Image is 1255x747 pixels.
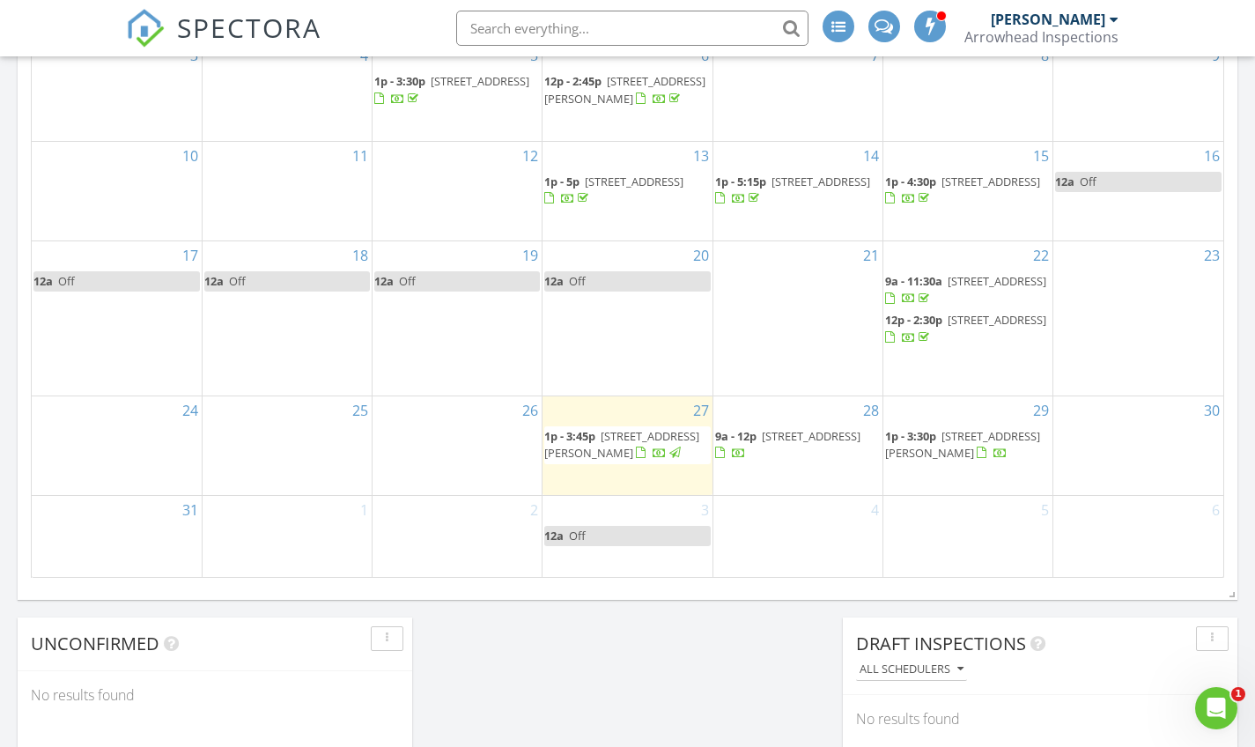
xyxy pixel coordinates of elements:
[948,273,1046,289] span: [STREET_ADDRESS]
[885,174,1040,206] a: 1p - 4:30p [STREET_ADDRESS]
[1053,41,1223,141] td: Go to August 9, 2025
[882,495,1052,576] td: Go to September 5, 2025
[712,41,882,141] td: Go to August 7, 2025
[771,174,870,189] span: [STREET_ADDRESS]
[690,142,712,170] a: Go to August 13, 2025
[374,73,425,89] span: 1p - 3:30p
[202,396,372,495] td: Go to August 25, 2025
[179,496,202,524] a: Go to August 31, 2025
[856,658,967,682] button: All schedulers
[543,41,712,141] td: Go to August 6, 2025
[885,428,936,444] span: 1p - 3:30p
[544,174,580,189] span: 1p - 5p
[715,174,870,206] a: 1p - 5:15p [STREET_ADDRESS]
[712,141,882,240] td: Go to August 14, 2025
[1200,142,1223,170] a: Go to August 16, 2025
[885,312,1046,344] a: 12p - 2:30p [STREET_ADDRESS]
[373,240,543,396] td: Go to August 19, 2025
[32,141,202,240] td: Go to August 10, 2025
[18,671,412,719] div: No results found
[843,695,1237,743] div: No results found
[58,273,75,289] span: Off
[885,174,936,189] span: 1p - 4:30p
[357,496,372,524] a: Go to September 1, 2025
[126,9,165,48] img: The Best Home Inspection Software - Spectora
[544,426,710,464] a: 1p - 3:45p [STREET_ADDRESS][PERSON_NAME]
[885,426,1051,464] a: 1p - 3:30p [STREET_ADDRESS][PERSON_NAME]
[964,28,1118,46] div: Arrowhead Inspections
[32,41,202,141] td: Go to August 3, 2025
[527,496,542,524] a: Go to September 2, 2025
[1053,396,1223,495] td: Go to August 30, 2025
[1030,241,1052,270] a: Go to August 22, 2025
[715,426,881,464] a: 9a - 12p [STREET_ADDRESS]
[1195,687,1237,729] iframe: Intercom live chat
[698,496,712,524] a: Go to September 3, 2025
[202,240,372,396] td: Go to August 18, 2025
[32,495,202,576] td: Go to August 31, 2025
[374,71,540,109] a: 1p - 3:30p [STREET_ADDRESS]
[456,11,808,46] input: Search everything...
[885,312,942,328] span: 12p - 2:30p
[544,428,699,461] a: 1p - 3:45p [STREET_ADDRESS][PERSON_NAME]
[543,396,712,495] td: Go to August 27, 2025
[31,632,159,655] span: Unconfirmed
[569,528,586,544] span: Off
[882,396,1052,495] td: Go to August 29, 2025
[882,240,1052,396] td: Go to August 22, 2025
[860,396,882,425] a: Go to August 28, 2025
[867,496,882,524] a: Go to September 4, 2025
[373,495,543,576] td: Go to September 2, 2025
[544,172,710,210] a: 1p - 5p [STREET_ADDRESS]
[179,142,202,170] a: Go to August 10, 2025
[32,396,202,495] td: Go to August 24, 2025
[882,141,1052,240] td: Go to August 15, 2025
[1231,687,1245,701] span: 1
[690,396,712,425] a: Go to August 27, 2025
[399,273,416,289] span: Off
[177,9,321,46] span: SPECTORA
[519,142,542,170] a: Go to August 12, 2025
[1053,495,1223,576] td: Go to September 6, 2025
[374,273,394,289] span: 12a
[202,41,372,141] td: Go to August 4, 2025
[885,428,1040,461] span: [STREET_ADDRESS][PERSON_NAME]
[544,73,705,106] span: [STREET_ADDRESS][PERSON_NAME]
[179,396,202,425] a: Go to August 24, 2025
[349,142,372,170] a: Go to August 11, 2025
[202,495,372,576] td: Go to September 1, 2025
[712,240,882,396] td: Go to August 21, 2025
[1037,496,1052,524] a: Go to September 5, 2025
[585,174,683,189] span: [STREET_ADDRESS]
[229,273,246,289] span: Off
[374,73,529,106] a: 1p - 3:30p [STREET_ADDRESS]
[885,310,1051,348] a: 12p - 2:30p [STREET_ADDRESS]
[715,428,860,461] a: 9a - 12p [STREET_ADDRESS]
[941,174,1040,189] span: [STREET_ADDRESS]
[1055,174,1074,189] span: 12a
[204,273,224,289] span: 12a
[991,11,1105,28] div: [PERSON_NAME]
[690,241,712,270] a: Go to August 20, 2025
[126,24,321,61] a: SPECTORA
[373,41,543,141] td: Go to August 5, 2025
[431,73,529,89] span: [STREET_ADDRESS]
[179,241,202,270] a: Go to August 17, 2025
[885,172,1051,210] a: 1p - 4:30p [STREET_ADDRESS]
[544,428,595,444] span: 1p - 3:45p
[715,172,881,210] a: 1p - 5:15p [STREET_ADDRESS]
[762,428,860,444] span: [STREET_ADDRESS]
[712,495,882,576] td: Go to September 4, 2025
[544,428,699,461] span: [STREET_ADDRESS][PERSON_NAME]
[885,271,1051,309] a: 9a - 11:30a [STREET_ADDRESS]
[373,141,543,240] td: Go to August 12, 2025
[519,396,542,425] a: Go to August 26, 2025
[543,495,712,576] td: Go to September 3, 2025
[32,240,202,396] td: Go to August 17, 2025
[544,273,564,289] span: 12a
[543,141,712,240] td: Go to August 13, 2025
[882,41,1052,141] td: Go to August 8, 2025
[715,428,757,444] span: 9a - 12p
[885,273,1046,306] a: 9a - 11:30a [STREET_ADDRESS]
[544,174,683,206] a: 1p - 5p [STREET_ADDRESS]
